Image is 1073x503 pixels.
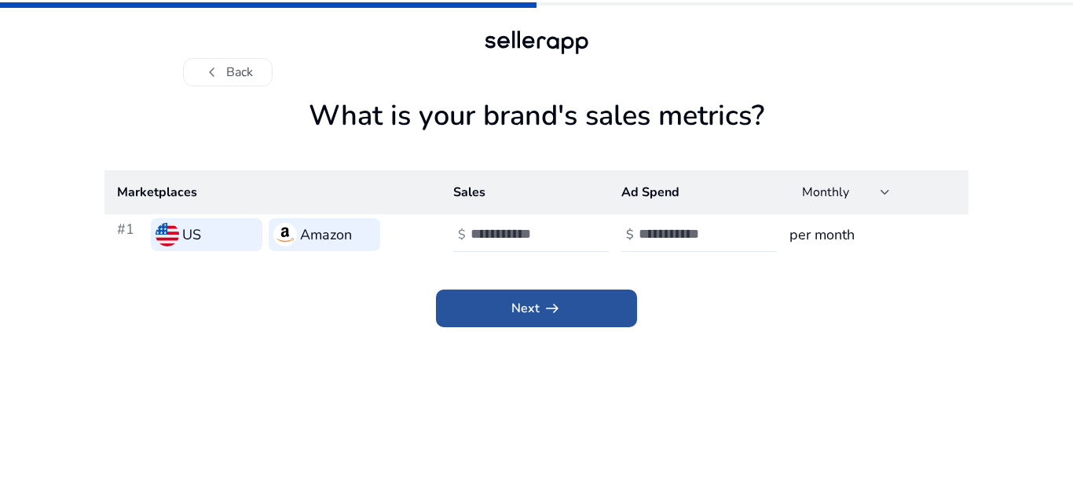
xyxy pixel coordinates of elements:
[626,228,634,242] h4: $
[789,224,956,246] h3: per month
[300,224,352,246] h3: Amazon
[183,58,273,86] button: chevron_leftBack
[802,184,849,201] span: Monthly
[436,290,637,327] button: Nextarrow_right_alt
[441,170,609,214] th: Sales
[104,99,969,170] h1: What is your brand's sales metrics?
[104,170,441,214] th: Marketplaces
[511,299,562,318] span: Next
[156,223,179,246] img: us.svg
[182,224,201,246] h3: US
[609,170,777,214] th: Ad Spend
[203,63,222,82] span: chevron_left
[458,228,466,242] h4: $
[117,218,145,251] h3: #1
[543,299,562,318] span: arrow_right_alt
